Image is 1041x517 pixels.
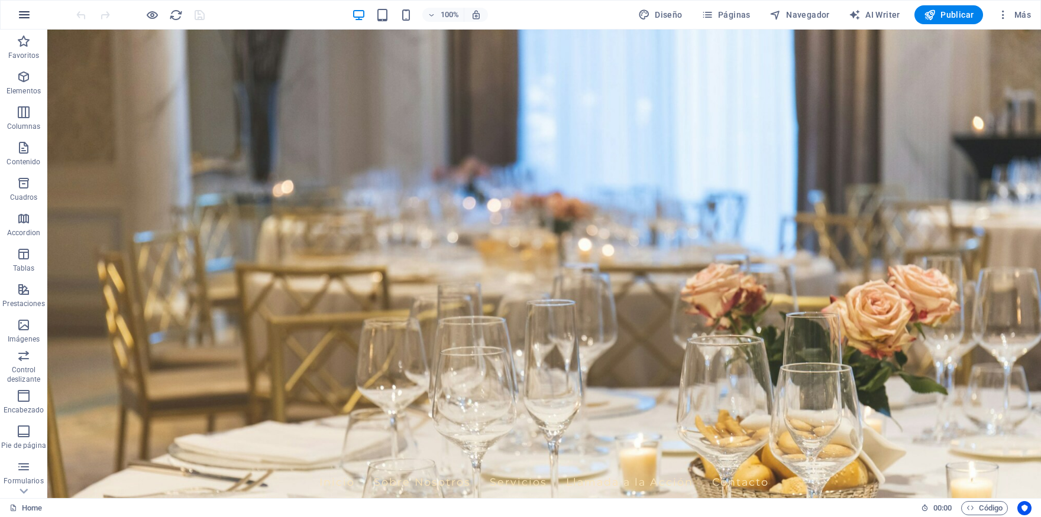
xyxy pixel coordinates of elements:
button: Código [961,501,1008,515]
span: Publicar [924,9,974,21]
i: Volver a cargar página [169,8,183,22]
button: Publicar [914,5,984,24]
a: Haz clic para cancelar la selección y doble clic para abrir páginas [9,501,42,515]
span: Más [997,9,1031,21]
p: Prestaciones [2,299,44,308]
p: Contenido [7,157,40,167]
button: 100% [422,8,464,22]
span: 00 00 [933,501,952,515]
span: Diseño [638,9,683,21]
p: Pie de página [1,441,46,450]
span: : [942,503,943,512]
p: Favoritos [8,51,39,60]
span: Páginas [701,9,751,21]
p: Formularios [4,476,43,486]
button: Diseño [633,5,687,24]
span: Navegador [770,9,830,21]
button: Páginas [697,5,755,24]
button: Más [992,5,1036,24]
h6: 100% [440,8,459,22]
p: Accordion [7,228,40,238]
p: Imágenes [8,334,40,344]
button: reload [169,8,183,22]
h6: Tiempo de la sesión [921,501,952,515]
p: Elementos [7,86,41,96]
i: Al redimensionar, ajustar el nivel de zoom automáticamente para ajustarse al dispositivo elegido. [471,9,481,20]
div: Diseño (Ctrl+Alt+Y) [633,5,687,24]
p: Encabezado [4,405,44,415]
button: Usercentrics [1017,501,1032,515]
p: Columnas [7,122,41,131]
button: Haz clic para salir del modo de previsualización y seguir editando [145,8,159,22]
span: Código [966,501,1003,515]
p: Tablas [13,264,35,273]
button: AI Writer [844,5,905,24]
button: Navegador [765,5,835,24]
span: AI Writer [849,9,900,21]
p: Cuadros [10,193,38,202]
